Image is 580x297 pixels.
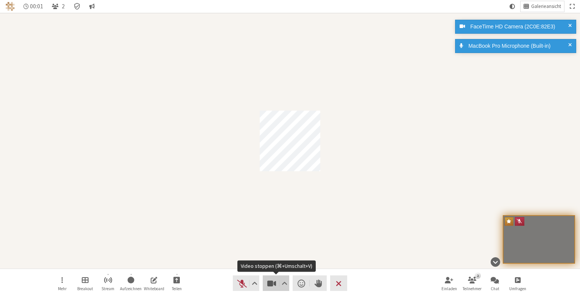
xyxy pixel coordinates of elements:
div: MacBook Pro Microphone (Built-in) [466,42,571,50]
div: Besprechungsdetails Verschlüsselung aktiviert [70,1,84,12]
span: Chat [491,286,499,291]
span: Aufzeichnen [120,286,142,291]
button: Breakout-Räume verwalten [75,273,96,294]
div: FaceTime HD Camera (2C0E:82E3) [468,23,571,31]
button: Videoeinstellungen [280,275,289,291]
button: Teilnehmerliste öffnen [462,273,483,294]
button: Besprechung beenden oder verlassen [330,275,347,291]
span: 00:01 [30,3,43,9]
button: Gespräch [86,1,98,12]
button: Stummschaltung aufheben (⌘+Umschalt+A) [233,275,259,291]
button: Chat öffnen [484,273,505,294]
span: Einladen [441,286,457,291]
button: Verbergen [488,253,503,270]
span: Teilnehmer [463,286,482,291]
span: Stream [101,286,114,291]
button: Offene Umfrage [507,273,529,294]
span: 2 [62,3,65,9]
button: Teilnehmer einladen (⌘+Umschalt+I) [438,273,460,294]
button: Teilnehmerliste öffnen [49,1,68,12]
div: Timer [20,1,47,12]
span: Umfragen [509,286,526,291]
button: Freigabe starten [166,273,187,294]
span: Galerieansicht [531,4,561,9]
button: Ganzer Bildschirm [567,1,577,12]
span: Whiteboard [144,286,164,291]
button: Freigegebenes Whiteboard öffnen [143,273,165,294]
button: Video stoppen (⌘+Umschalt+V) [263,275,289,291]
button: Reaktion senden [293,275,310,291]
button: Systemmodus verwenden [507,1,518,12]
button: Hand heben [310,275,327,291]
button: Aufzeichnung starten [120,273,142,294]
span: Teilen [172,286,182,291]
button: Audioeinstellungen [249,275,259,291]
img: Iotum [6,2,15,11]
div: 2 [475,272,480,278]
button: Streaming starten [97,273,118,294]
span: Breakout [77,286,93,291]
button: Layout ändern [521,1,564,12]
span: Mehr [58,286,67,291]
button: Menü öffnen [51,273,73,294]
